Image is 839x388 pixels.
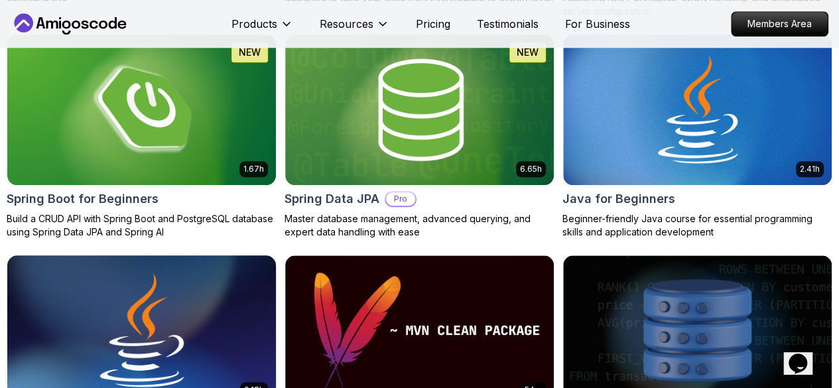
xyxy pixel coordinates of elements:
[239,46,261,59] p: NEW
[517,46,539,59] p: NEW
[562,34,832,239] a: Java for Beginners card2.41hJava for BeginnersBeginner-friendly Java course for essential program...
[731,11,828,36] a: Members Area
[231,16,277,32] p: Products
[7,190,159,208] h2: Spring Boot for Beginners
[285,34,554,239] a: Spring Data JPA card6.65hNEWSpring Data JPAProMaster database management, advanced querying, and ...
[562,212,832,239] p: Beginner-friendly Java course for essential programming skills and application development
[800,164,820,174] p: 2.41h
[565,16,630,32] a: For Business
[7,34,277,239] a: Spring Boot for Beginners card1.67hNEWSpring Boot for BeginnersBuild a CRUD API with Spring Boot ...
[7,34,276,185] img: Spring Boot for Beginners card
[386,192,415,206] p: Pro
[477,16,539,32] a: Testimonials
[562,190,675,208] h2: Java for Beginners
[7,212,277,239] p: Build a CRUD API with Spring Boot and PostgreSQL database using Spring Data JPA and Spring AI
[285,212,554,239] p: Master database management, advanced querying, and expert data handling with ease
[732,12,828,36] p: Members Area
[563,34,832,185] img: Java for Beginners card
[243,164,264,174] p: 1.67h
[320,16,373,32] p: Resources
[320,16,389,42] button: Resources
[285,190,379,208] h2: Spring Data JPA
[231,16,293,42] button: Products
[285,34,554,185] img: Spring Data JPA card
[783,335,826,375] iframe: chat widget
[520,164,542,174] p: 6.65h
[416,16,450,32] a: Pricing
